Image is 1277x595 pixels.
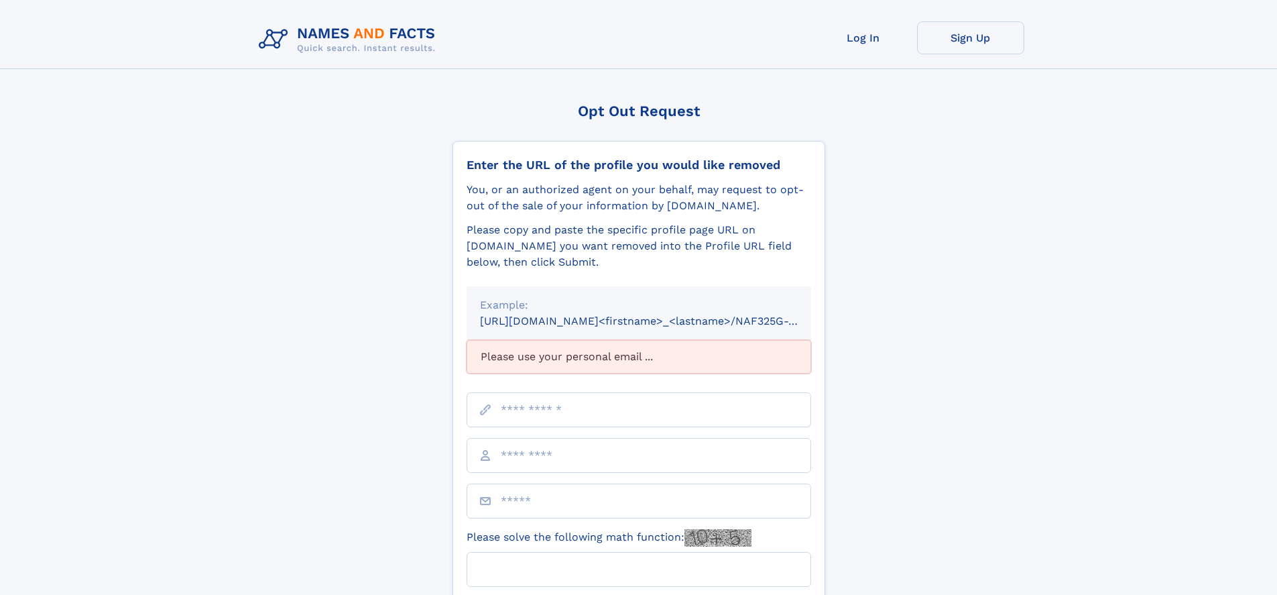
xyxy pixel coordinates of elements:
label: Please solve the following math function: [467,529,751,547]
div: Example: [480,297,798,313]
a: Sign Up [917,21,1024,54]
div: Please use your personal email ... [467,340,811,374]
small: [URL][DOMAIN_NAME]<firstname>_<lastname>/NAF325G-xxxxxxxx [480,315,837,327]
div: Opt Out Request [452,103,825,119]
div: You, or an authorized agent on your behalf, may request to opt-out of the sale of your informatio... [467,182,811,214]
div: Please copy and paste the specific profile page URL on [DOMAIN_NAME] you want removed into the Pr... [467,222,811,270]
a: Log In [810,21,917,54]
div: Enter the URL of the profile you would like removed [467,158,811,172]
img: Logo Names and Facts [253,21,446,58]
